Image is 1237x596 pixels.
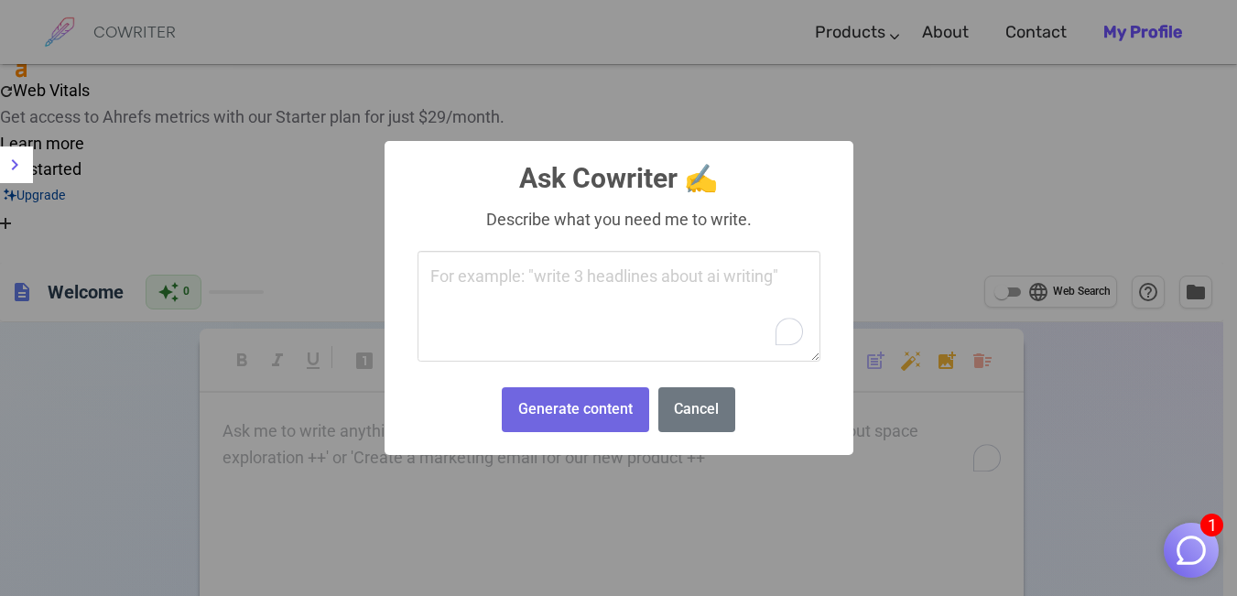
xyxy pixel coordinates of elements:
button: Generate content [502,387,648,432]
h2: Ask Cowriter ✍️ [385,141,853,193]
textarea: To enrich screen reader interactions, please activate Accessibility in Grammarly extension settings [418,251,820,363]
span: 1 [1200,514,1223,536]
img: Close chat [1174,533,1209,568]
div: Describe what you need me to write. [410,210,826,229]
button: Cancel [658,387,735,432]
